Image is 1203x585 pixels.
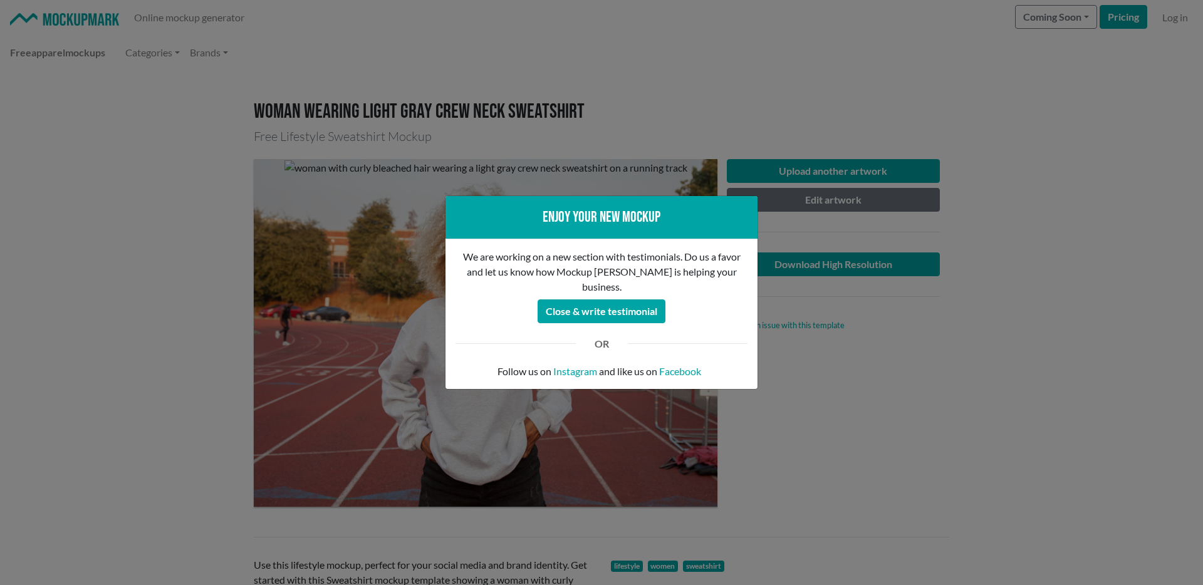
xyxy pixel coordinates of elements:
[456,249,747,294] p: We are working on a new section with testimonials. Do us a favor and let us know how Mockup [PERS...
[456,364,747,379] p: Follow us on and like us on
[659,364,701,379] a: Facebook
[456,206,747,229] div: Enjoy your new mockup
[538,299,665,323] button: Close & write testimonial
[538,301,665,313] a: Close & write testimonial
[585,336,618,351] div: OR
[553,364,597,379] a: Instagram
